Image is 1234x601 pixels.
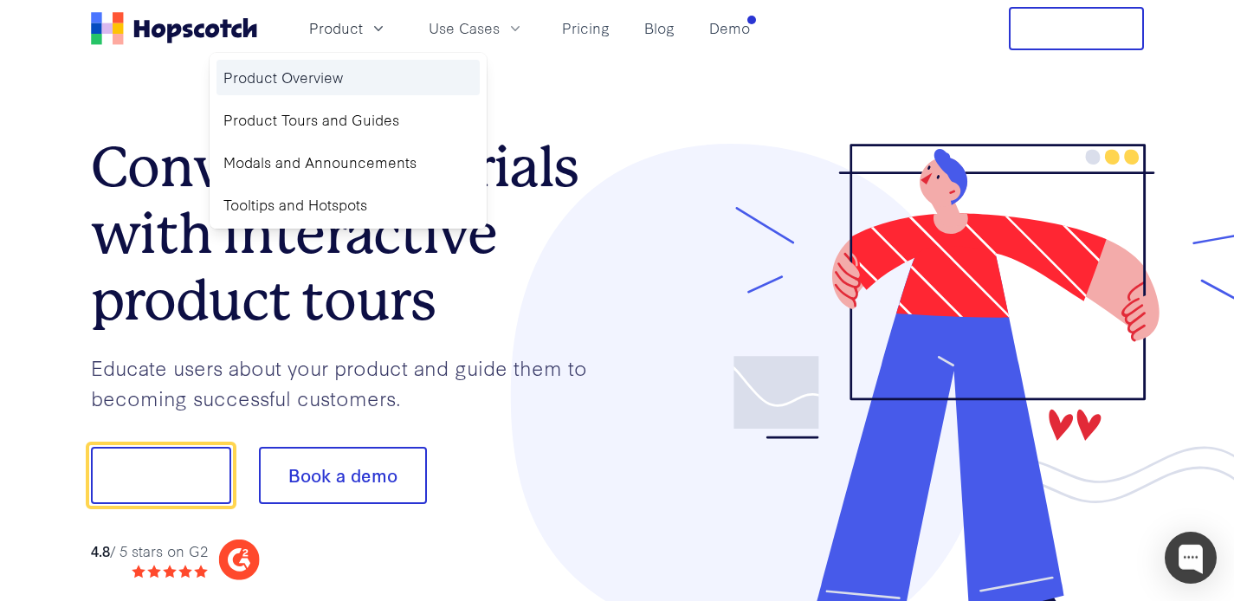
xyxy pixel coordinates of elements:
button: Book a demo [259,447,427,504]
a: Modals and Announcements [216,145,480,180]
strong: 4.8 [91,540,110,560]
div: / 5 stars on G2 [91,540,208,562]
a: Tooltips and Hotspots [216,187,480,223]
a: Pricing [555,14,617,42]
span: Product [309,17,363,39]
p: Educate users about your product and guide them to becoming successful customers. [91,352,617,412]
button: Show me! [91,447,231,504]
a: Home [91,12,257,45]
a: Demo [702,14,757,42]
button: Product [299,14,397,42]
a: Blog [637,14,682,42]
button: Use Cases [418,14,534,42]
a: Product Tours and Guides [216,102,480,138]
button: Free Trial [1009,7,1144,50]
h1: Convert more trials with interactive product tours [91,134,617,333]
a: Product Overview [216,60,480,95]
span: Use Cases [429,17,500,39]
